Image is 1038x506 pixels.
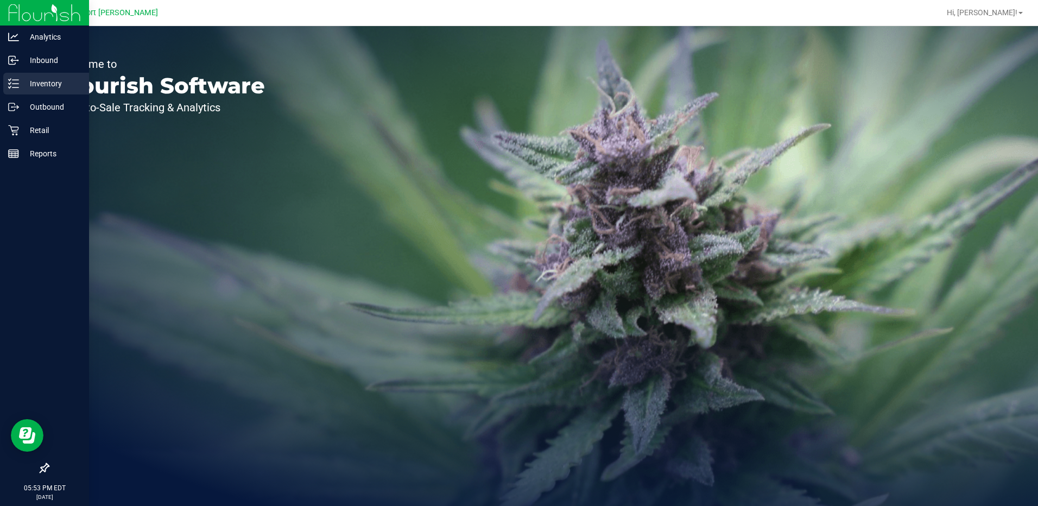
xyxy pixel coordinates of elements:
[8,102,19,112] inline-svg: Outbound
[947,8,1017,17] span: Hi, [PERSON_NAME]!
[8,31,19,42] inline-svg: Analytics
[19,30,84,43] p: Analytics
[64,8,158,17] span: New Port [PERSON_NAME]
[8,55,19,66] inline-svg: Inbound
[8,78,19,89] inline-svg: Inventory
[19,54,84,67] p: Inbound
[8,148,19,159] inline-svg: Reports
[8,125,19,136] inline-svg: Retail
[19,77,84,90] p: Inventory
[5,483,84,493] p: 05:53 PM EDT
[59,102,265,113] p: Seed-to-Sale Tracking & Analytics
[19,147,84,160] p: Reports
[5,493,84,501] p: [DATE]
[19,124,84,137] p: Retail
[59,59,265,69] p: Welcome to
[11,419,43,452] iframe: Resource center
[59,75,265,97] p: Flourish Software
[19,100,84,113] p: Outbound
